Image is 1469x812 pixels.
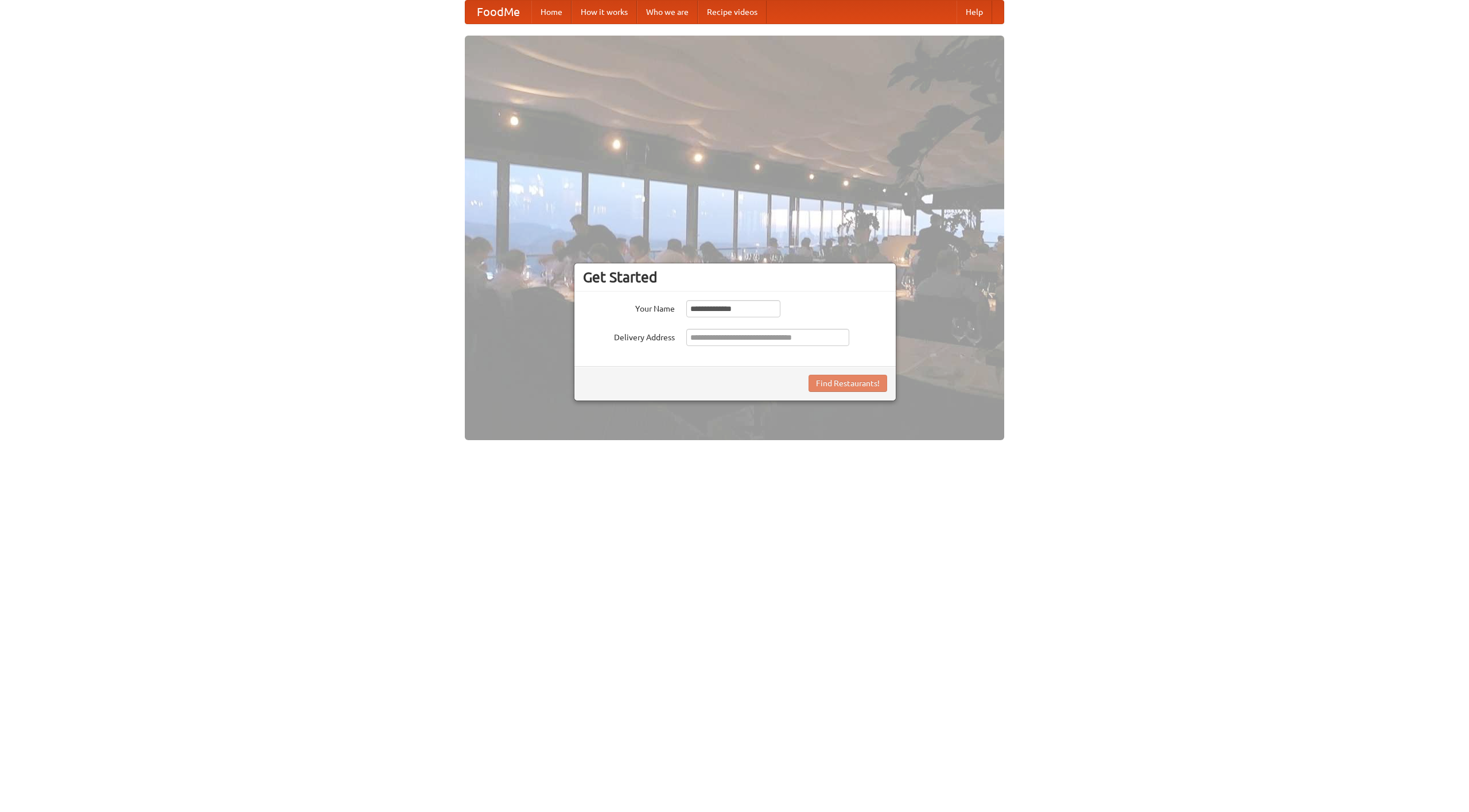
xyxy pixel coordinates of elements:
a: Home [531,1,572,24]
label: Your Name [583,300,675,314]
label: Delivery Address [583,329,675,343]
a: FoodMe [465,1,531,24]
button: Find Restaurants! [809,375,887,392]
h3: Get Started [583,269,887,286]
a: How it works [572,1,637,24]
a: Who we are [637,1,698,24]
a: Recipe videos [698,1,767,24]
a: Help [957,1,992,24]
